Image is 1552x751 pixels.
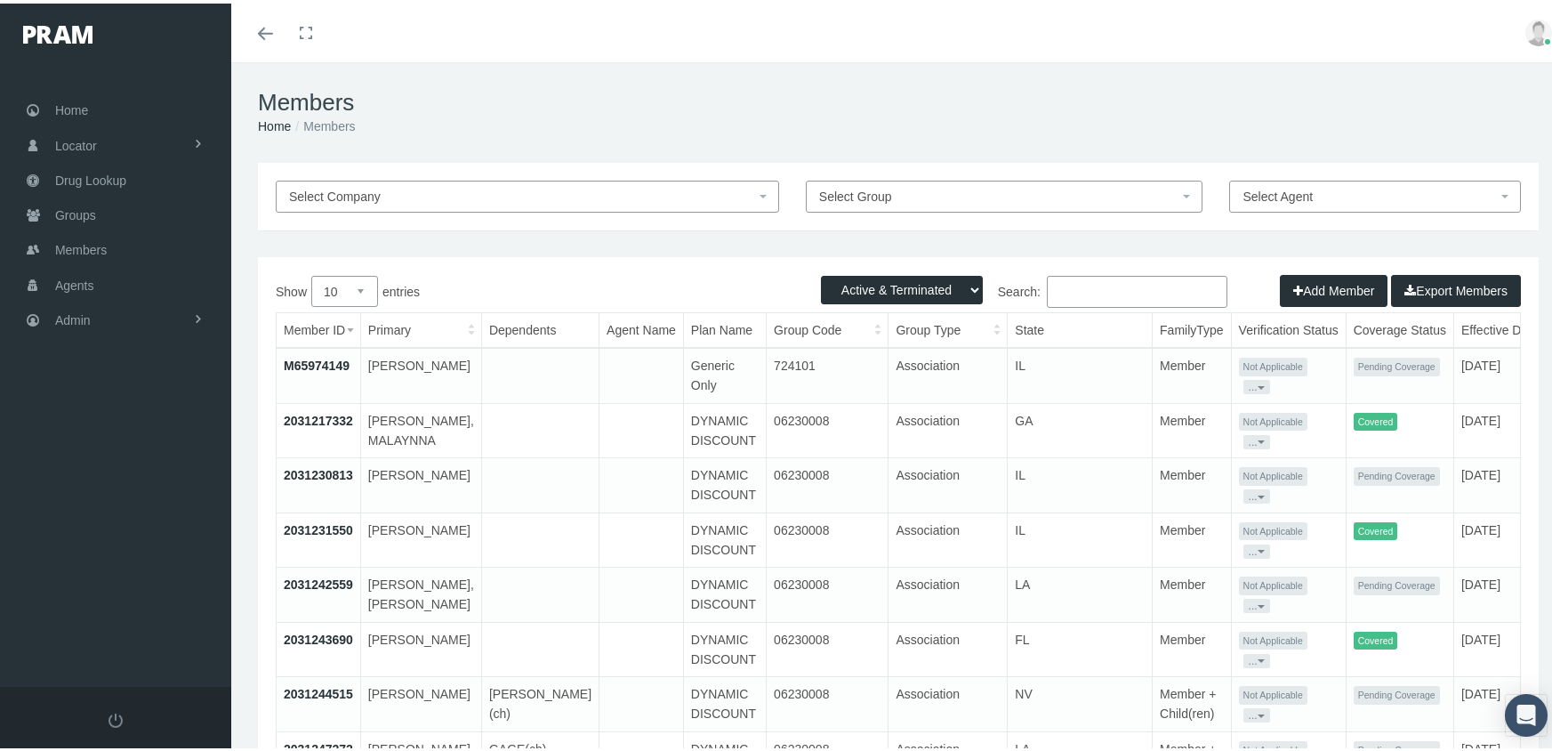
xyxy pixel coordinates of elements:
button: ... [1243,705,1270,719]
button: ... [1243,432,1270,446]
td: LA [1008,564,1153,619]
a: 2031217332 [284,410,353,424]
td: Member [1153,509,1232,564]
td: [PERSON_NAME], MALAYNNA [360,400,481,455]
td: DYNAMIC DISCOUNT [683,509,766,564]
td: Association [889,618,1008,674]
span: Not Applicable [1239,464,1307,482]
td: Association [889,564,1008,619]
input: Search: [1047,272,1227,304]
td: 724101 [767,344,889,400]
span: Not Applicable [1239,519,1307,537]
div: Open Intercom Messenger [1505,690,1548,733]
td: [PERSON_NAME](ch) [481,674,599,729]
th: Agent Name [599,310,684,344]
td: [PERSON_NAME] [360,509,481,564]
td: 06230008 [767,400,889,455]
button: ... [1243,376,1270,391]
select: Showentries [311,272,378,303]
td: Association [889,674,1008,729]
td: Member [1153,400,1232,455]
td: Association [889,455,1008,510]
button: ... [1243,541,1270,555]
span: Not Applicable [1239,354,1307,373]
td: IL [1008,455,1153,510]
td: 06230008 [767,618,889,674]
td: Association [889,509,1008,564]
td: Member [1153,344,1232,400]
span: Not Applicable [1239,628,1307,647]
label: Show entries [276,272,898,303]
span: Covered [1354,409,1398,428]
li: Members [291,113,355,133]
span: Select Agent [1242,186,1313,200]
td: IL [1008,344,1153,400]
a: 2031242559 [284,574,353,588]
td: DYNAMIC DISCOUNT [683,618,766,674]
a: 2031230813 [284,464,353,479]
td: DYNAMIC DISCOUNT [683,674,766,729]
td: Member [1153,618,1232,674]
td: [PERSON_NAME], [PERSON_NAME] [360,564,481,619]
th: Coverage Status [1346,310,1453,344]
td: DYNAMIC DISCOUNT [683,455,766,510]
span: Covered [1354,519,1398,537]
img: PRAM_20_x_78.png [23,22,92,40]
span: Home [55,90,88,124]
td: Association [889,400,1008,455]
th: Primary: activate to sort column ascending [360,310,481,344]
span: Not Applicable [1239,682,1307,701]
a: 2031243690 [284,629,353,643]
span: Pending Coverage [1354,354,1440,373]
td: GA [1008,400,1153,455]
button: Export Members [1391,271,1521,303]
th: State [1008,310,1153,344]
span: Members [55,230,107,263]
td: DYNAMIC DISCOUNT [683,400,766,455]
td: [PERSON_NAME] [360,344,481,400]
td: Generic Only [683,344,766,400]
td: Member + Child(ren) [1153,674,1232,729]
th: Dependents [481,310,599,344]
span: Pending Coverage [1354,464,1440,482]
th: Verification Status [1231,310,1346,344]
span: Locator [55,125,97,159]
td: [PERSON_NAME] [360,455,481,510]
td: IL [1008,509,1153,564]
td: 06230008 [767,674,889,729]
button: ... [1243,486,1270,500]
span: Covered [1354,628,1398,647]
th: Member ID: activate to sort column ascending [277,310,360,344]
button: Add Member [1280,271,1387,303]
th: FamilyType [1153,310,1232,344]
td: NV [1008,674,1153,729]
span: Select Group [819,186,892,200]
td: [PERSON_NAME] [360,674,481,729]
span: Not Applicable [1239,409,1307,428]
a: Home [258,116,291,130]
a: 2031244515 [284,683,353,698]
td: Member [1153,455,1232,510]
label: Search: [898,272,1227,304]
span: Select Company [289,186,381,200]
button: ... [1243,595,1270,610]
img: user-placeholder.jpg [1525,16,1552,43]
span: Groups [55,195,96,229]
a: 2031231550 [284,520,353,534]
th: Plan Name [683,310,766,344]
span: Admin [55,300,91,334]
h1: Members [258,85,1539,113]
span: Agents [55,265,94,299]
td: [PERSON_NAME] [360,618,481,674]
span: Drug Lookup [55,160,126,194]
span: Pending Coverage [1354,573,1440,592]
td: DYNAMIC DISCOUNT [683,564,766,619]
th: Group Code: activate to sort column ascending [767,310,889,344]
th: Group Type: activate to sort column ascending [889,310,1008,344]
td: Member [1153,564,1232,619]
span: Not Applicable [1239,573,1307,592]
td: Association [889,344,1008,400]
button: ... [1243,650,1270,665]
span: Pending Coverage [1354,682,1440,701]
td: 06230008 [767,509,889,564]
